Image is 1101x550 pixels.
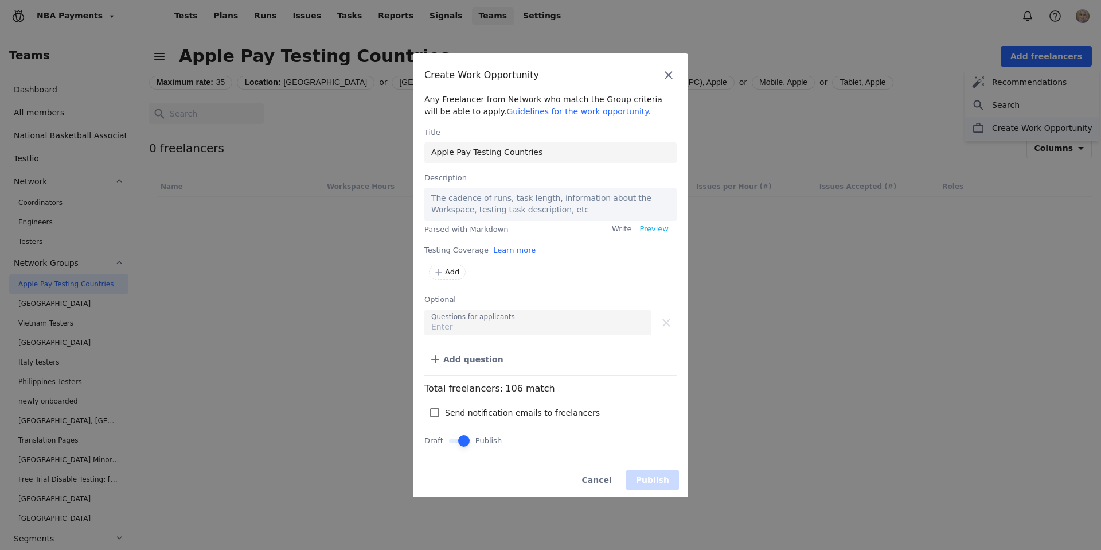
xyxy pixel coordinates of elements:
span: Create Work Opportunity [424,69,539,81]
span: Total freelancers: [424,383,503,394]
button: Cancel [572,470,622,490]
button: Add question [424,349,511,370]
input: Enter [431,320,645,336]
span: Add question [443,354,503,365]
span: Title [424,127,677,138]
a: Write [612,223,631,234]
span: Description [424,172,677,183]
a: Preview [639,223,669,234]
div: Questions for applicants [431,310,645,322]
span: Draft [424,435,443,446]
span: Parsed with Markdown [424,225,509,234]
span: Publish [636,474,669,486]
span: Send notification emails to freelancers [445,407,600,419]
span: Optional [424,295,456,304]
button: Publish [626,470,679,490]
p: The cadence of runs, task length, information about the Workspace, testing task description, etc [431,192,670,221]
span: Testing Coverage [424,245,489,255]
a: Guidelines for the work opportunity. [506,107,651,116]
span: Cancel [582,474,612,486]
span: Add [445,266,459,277]
span: 106 match [505,383,555,394]
span: Any Freelancer from Network who match the Group criteria will be able to apply. [424,95,662,116]
span: Publish [475,435,502,446]
a: Learn more [493,245,536,255]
